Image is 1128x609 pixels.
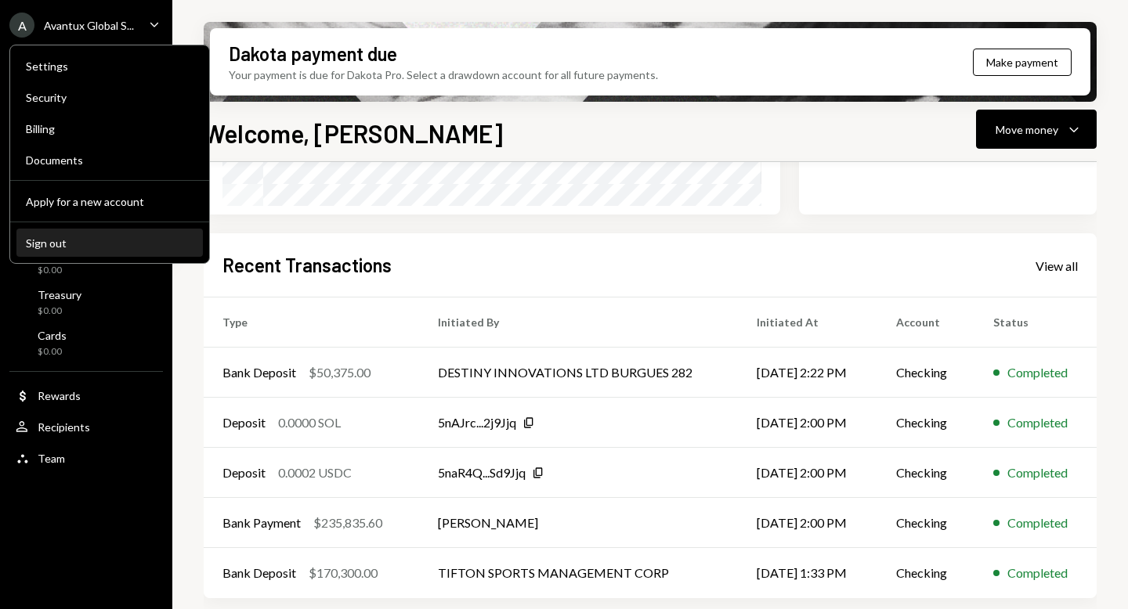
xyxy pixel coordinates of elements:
div: Bank Deposit [222,564,296,582]
div: Your payment is due for Dakota Pro. Select a drawdown account for all future payments. [229,67,658,83]
td: [DATE] 2:00 PM [738,498,877,548]
div: $235,835.60 [313,514,382,532]
h1: Welcome, [PERSON_NAME] [204,117,503,149]
td: Checking [877,398,974,448]
a: View all [1036,257,1078,274]
div: Avantux Global S... [44,19,134,32]
div: Completed [1007,413,1068,432]
div: Completed [1007,363,1068,382]
div: $0.00 [38,304,81,318]
td: Checking [877,498,974,548]
th: Initiated At [738,297,877,348]
button: Sign out [16,229,203,258]
div: Apply for a new account [26,195,193,208]
td: TIFTON SPORTS MANAGEMENT CORP [419,548,738,598]
a: Rewards [9,381,163,409]
a: Documents [16,146,203,174]
a: Treasury$0.00 [9,283,163,321]
div: $0.00 [38,345,67,359]
a: Settings [16,52,203,80]
button: Apply for a new account [16,188,203,216]
button: Make payment [973,49,1072,76]
a: Team [9,444,163,472]
a: Security [16,83,203,111]
div: Team [38,452,65,465]
th: Status [974,297,1097,348]
td: Checking [877,348,974,398]
a: Cards$0.00 [9,324,163,362]
td: DESTINY INNOVATIONS LTD BURGUES 282 [419,348,738,398]
div: View all [1036,258,1078,274]
div: $50,375.00 [309,363,371,382]
div: Deposit [222,463,266,482]
td: [DATE] 2:00 PM [738,398,877,448]
td: [DATE] 1:33 PM [738,548,877,598]
div: Billing [26,122,193,135]
div: Documents [26,153,193,167]
div: Bank Payment [222,514,301,532]
th: Type [204,297,419,348]
div: $0.00 [38,264,75,277]
div: Sign out [26,236,193,250]
th: Account [877,297,974,348]
a: Billing [16,114,203,142]
td: [PERSON_NAME] [419,498,738,548]
button: Move money [976,110,1097,149]
div: Move money [996,121,1058,138]
div: Bank Deposit [222,363,296,382]
div: 0.0000 SOL [278,413,341,432]
div: Completed [1007,564,1068,582]
div: Security [26,91,193,104]
div: Cards [38,329,67,342]
div: Treasury [38,288,81,301]
div: Recipients [38,420,90,434]
th: Initiated By [419,297,738,348]
div: Dakota payment due [229,41,397,67]
div: 5naR4Q...Sd9Jjq [438,463,526,482]
h2: Recent Transactions [222,252,392,278]
div: 5nAJrc...2j9Jjq [438,413,516,432]
div: 0.0002 USDC [278,463,352,482]
div: Completed [1007,463,1068,482]
td: Checking [877,448,974,498]
div: Completed [1007,514,1068,532]
td: [DATE] 2:00 PM [738,448,877,498]
div: A [9,13,34,38]
td: [DATE] 2:22 PM [738,348,877,398]
div: $170,300.00 [309,564,378,582]
div: Settings [26,59,193,73]
div: Rewards [38,389,81,402]
td: Checking [877,548,974,598]
div: Deposit [222,413,266,432]
a: Recipients [9,413,163,441]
